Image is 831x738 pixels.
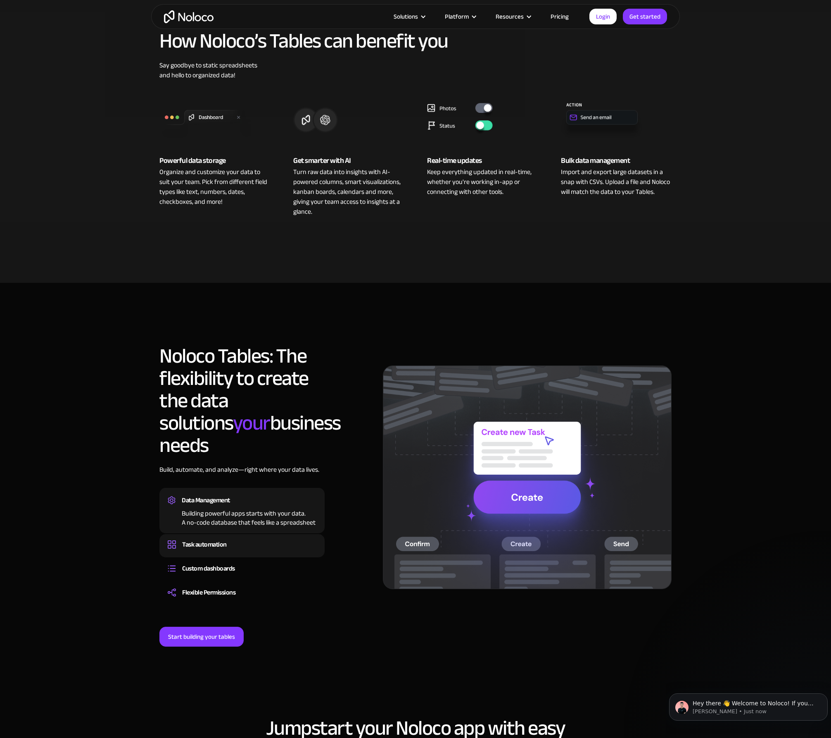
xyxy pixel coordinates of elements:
[427,167,538,197] div: Keep everything updated in real-time, whether you're working in-app or connecting with other tools.
[182,494,230,506] div: Data Management
[159,60,672,80] div: Say goodbye to static spreadsheets and hello to organized data!
[168,551,316,553] div: Set up workflows that run automatically whenever there are changes in your Tables.
[623,9,667,24] a: Get started
[182,562,235,575] div: Custom dashboards
[168,599,316,601] div: Set Permissions for different user roles to determine which users get access to your data. No nee...
[159,30,672,52] h2: How Noloco’s Tables can benefit you
[159,167,270,207] div: Organize and customize your data to suit your team. Pick from different field types like text, nu...
[159,465,325,487] div: Build, automate, and analyze—right where your data lives.
[293,155,404,167] div: Get smarter with AI
[496,11,524,22] div: Resources
[589,9,617,24] a: Login
[427,155,538,167] div: Real-time updates
[561,167,672,197] div: Import and export large datasets in a snap with CSVs. Upload a file and Noloco will match the dat...
[445,11,469,22] div: Platform
[159,345,325,456] h2: Noloco Tables: The flexibility to create the data solutions business needs
[485,11,540,22] div: Resources
[168,575,316,577] div: Build dashboards and reports that update in real time, giving everyone a clear view of key data a...
[182,538,227,551] div: Task automation
[159,627,244,647] a: Start building your tables
[540,11,579,22] a: Pricing
[666,676,831,734] iframe: Intercom notifications message
[159,155,270,167] div: Powerful data storage
[164,10,214,23] a: home
[233,404,270,442] span: your
[168,506,316,527] div: Building powerful apps starts with your data. A no-code database that feels like a spreadsheet
[434,11,485,22] div: Platform
[561,155,672,167] div: Bulk data management
[394,11,418,22] div: Solutions
[293,167,404,217] div: Turn raw data into insights with AI-powered columns, smart visualizations, kanban boards, calenda...
[182,586,235,599] div: Flexible Permissions
[383,11,434,22] div: Solutions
